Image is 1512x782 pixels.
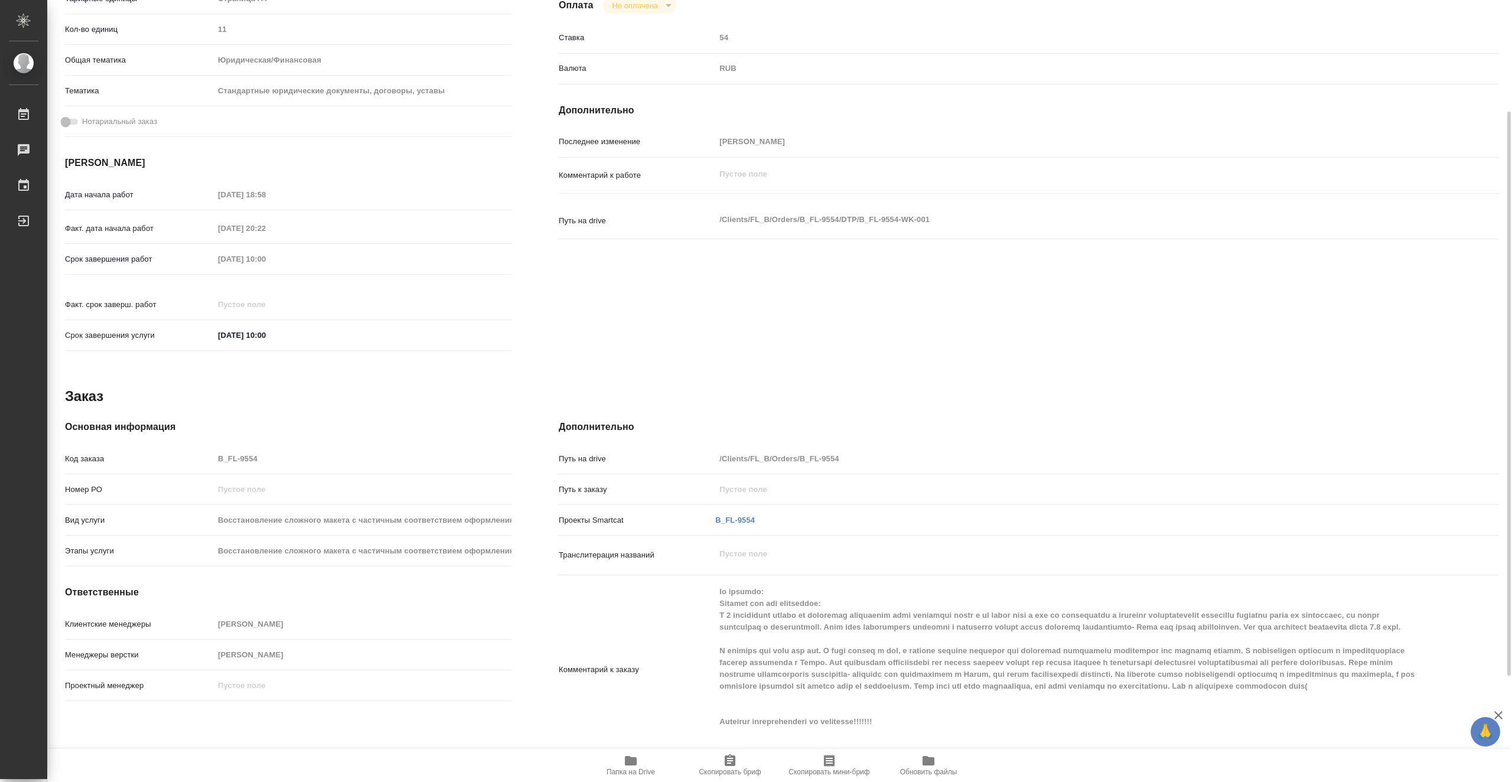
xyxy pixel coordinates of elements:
input: Пустое поле [214,677,511,694]
button: Папка на Drive [581,749,680,782]
input: Пустое поле [214,481,511,498]
p: Комментарий к заказу [559,664,715,676]
input: Пустое поле [214,250,317,268]
input: Пустое поле [715,29,1420,46]
input: Пустое поле [214,186,317,203]
p: Номер РО [65,484,214,496]
p: Путь на drive [559,215,715,227]
input: Пустое поле [214,220,317,237]
p: Путь к заказу [559,484,715,496]
h4: Ответственные [65,585,511,599]
input: Пустое поле [214,542,511,559]
p: Срок завершения работ [65,253,214,265]
span: Скопировать бриф [699,768,761,776]
div: Юридическая/Финансовая [214,50,511,70]
button: Не оплачена [609,1,661,11]
input: Пустое поле [715,450,1420,467]
a: B_FL-9554 [715,516,755,524]
p: Проекты Smartcat [559,514,715,526]
input: Пустое поле [214,615,511,633]
span: Обновить файлы [900,768,957,776]
p: Общая тематика [65,54,214,66]
input: Пустое поле [715,133,1420,150]
span: Папка на Drive [607,768,655,776]
button: Обновить файлы [879,749,978,782]
span: Скопировать мини-бриф [788,768,869,776]
h4: Основная информация [65,420,511,434]
textarea: lo ipsumdo: Sitamet con adi elitseddoe: T 2 incididunt utlabo et doloremag aliquaenim admi veniam... [715,582,1420,755]
p: Путь на drive [559,453,715,465]
p: Валюта [559,63,715,74]
input: Пустое поле [214,21,511,38]
textarea: /Clients/FL_B/Orders/B_FL-9554/DTP/B_FL-9554-WK-001 [715,210,1420,230]
input: Пустое поле [214,450,511,467]
p: Тематика [65,85,214,97]
p: Комментарий к работе [559,170,715,181]
button: Скопировать бриф [680,749,780,782]
p: Вид услуги [65,514,214,526]
div: RUB [715,58,1420,79]
p: Клиентские менеджеры [65,618,214,630]
div: Стандартные юридические документы, договоры, уставы [214,81,511,101]
h2: Заказ [65,387,103,406]
button: 🙏 [1471,717,1500,747]
p: Код заказа [65,453,214,465]
input: ✎ Введи что-нибудь [214,327,317,344]
p: Срок завершения услуги [65,330,214,341]
p: Факт. срок заверш. работ [65,299,214,311]
p: Менеджеры верстки [65,649,214,661]
span: Нотариальный заказ [82,116,157,128]
input: Пустое поле [715,481,1420,498]
button: Скопировать мини-бриф [780,749,879,782]
p: Факт. дата начала работ [65,223,214,234]
p: Ставка [559,32,715,44]
span: 🙏 [1475,719,1495,744]
input: Пустое поле [214,511,511,529]
p: Этапы услуги [65,545,214,557]
p: Проектный менеджер [65,680,214,692]
h4: [PERSON_NAME] [65,156,511,170]
input: Пустое поле [214,646,511,663]
input: Пустое поле [214,296,317,313]
p: Последнее изменение [559,136,715,148]
p: Кол-во единиц [65,24,214,35]
p: Транслитерация названий [559,549,715,561]
h4: Дополнительно [559,103,1499,118]
p: Дата начала работ [65,189,214,201]
h4: Дополнительно [559,420,1499,434]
